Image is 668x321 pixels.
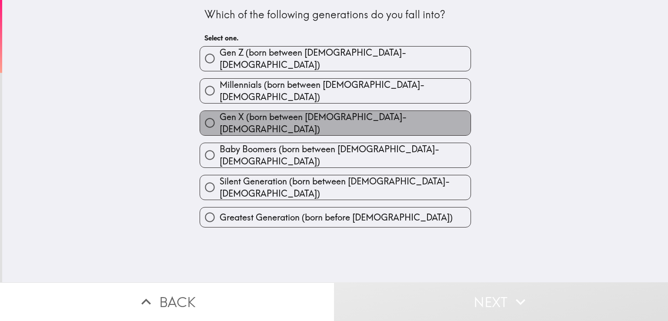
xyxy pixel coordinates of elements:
span: Silent Generation (born between [DEMOGRAPHIC_DATA]-[DEMOGRAPHIC_DATA]) [220,175,471,200]
span: Gen X (born between [DEMOGRAPHIC_DATA]-[DEMOGRAPHIC_DATA]) [220,111,471,135]
button: Next [334,282,668,321]
span: Gen Z (born between [DEMOGRAPHIC_DATA]-[DEMOGRAPHIC_DATA]) [220,47,471,71]
h6: Select one. [204,33,466,43]
button: Gen X (born between [DEMOGRAPHIC_DATA]-[DEMOGRAPHIC_DATA]) [200,111,471,135]
button: Millennials (born between [DEMOGRAPHIC_DATA]-[DEMOGRAPHIC_DATA]) [200,79,471,103]
button: Greatest Generation (born before [DEMOGRAPHIC_DATA]) [200,207,471,227]
span: Millennials (born between [DEMOGRAPHIC_DATA]-[DEMOGRAPHIC_DATA]) [220,79,471,103]
button: Silent Generation (born between [DEMOGRAPHIC_DATA]-[DEMOGRAPHIC_DATA]) [200,175,471,200]
span: Greatest Generation (born before [DEMOGRAPHIC_DATA]) [220,211,453,224]
button: Gen Z (born between [DEMOGRAPHIC_DATA]-[DEMOGRAPHIC_DATA]) [200,47,471,71]
span: Baby Boomers (born between [DEMOGRAPHIC_DATA]-[DEMOGRAPHIC_DATA]) [220,143,471,167]
button: Baby Boomers (born between [DEMOGRAPHIC_DATA]-[DEMOGRAPHIC_DATA]) [200,143,471,167]
div: Which of the following generations do you fall into? [204,7,466,22]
